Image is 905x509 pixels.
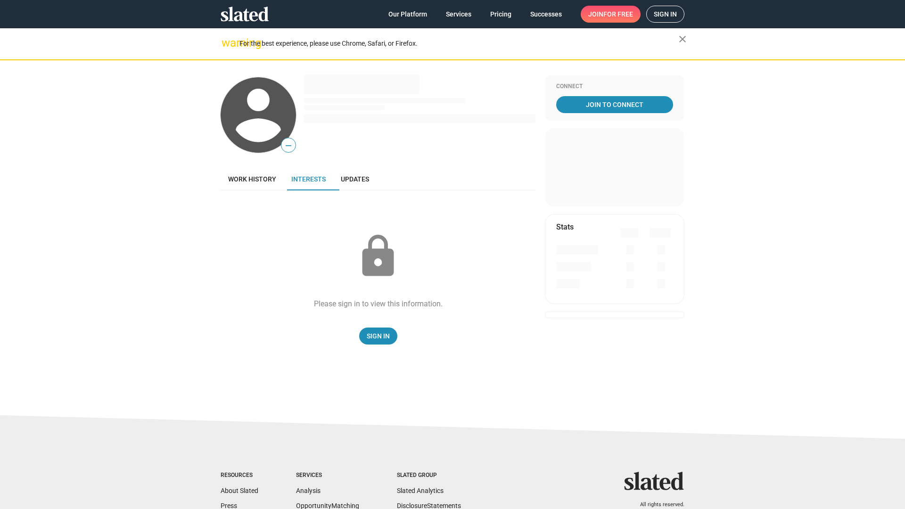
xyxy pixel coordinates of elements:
[291,175,326,183] span: Interests
[397,487,444,494] a: Slated Analytics
[558,96,671,113] span: Join To Connect
[603,6,633,23] span: for free
[221,472,258,479] div: Resources
[284,168,333,190] a: Interests
[333,168,377,190] a: Updates
[523,6,569,23] a: Successes
[588,6,633,23] span: Join
[314,299,443,309] div: Please sign in to view this information.
[530,6,562,23] span: Successes
[367,328,390,345] span: Sign In
[354,233,402,280] mat-icon: lock
[646,6,684,23] a: Sign in
[239,37,679,50] div: For the best experience, please use Chrome, Safari, or Firefox.
[397,472,461,479] div: Slated Group
[677,33,688,45] mat-icon: close
[341,175,369,183] span: Updates
[228,175,276,183] span: Work history
[490,6,511,23] span: Pricing
[221,487,258,494] a: About Slated
[446,6,471,23] span: Services
[556,96,673,113] a: Join To Connect
[483,6,519,23] a: Pricing
[359,328,397,345] a: Sign In
[381,6,435,23] a: Our Platform
[556,83,673,90] div: Connect
[296,487,321,494] a: Analysis
[281,140,296,152] span: —
[296,472,359,479] div: Services
[438,6,479,23] a: Services
[556,222,574,232] mat-card-title: Stats
[388,6,427,23] span: Our Platform
[222,37,233,49] mat-icon: warning
[654,6,677,22] span: Sign in
[581,6,641,23] a: Joinfor free
[221,168,284,190] a: Work history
